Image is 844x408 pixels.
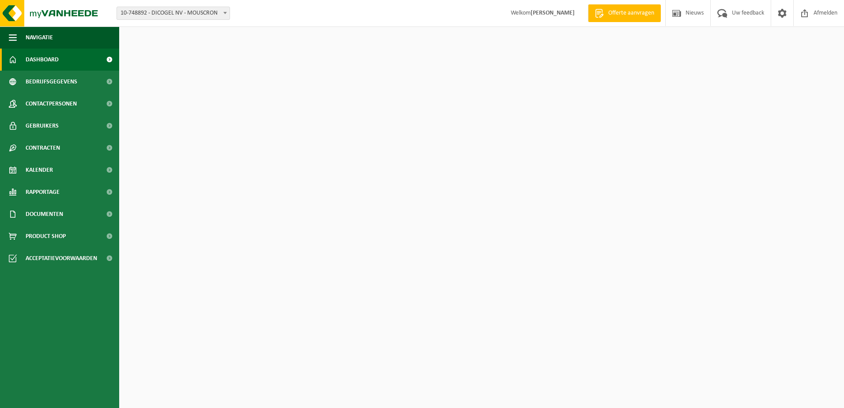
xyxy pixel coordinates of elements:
span: Acceptatievoorwaarden [26,247,97,269]
span: Contactpersonen [26,93,77,115]
span: Rapportage [26,181,60,203]
span: Contracten [26,137,60,159]
span: Offerte aanvragen [606,9,656,18]
a: Offerte aanvragen [588,4,661,22]
span: 10-748892 - DICOGEL NV - MOUSCRON [117,7,230,20]
span: Bedrijfsgegevens [26,71,77,93]
strong: [PERSON_NAME] [531,10,575,16]
span: 10-748892 - DICOGEL NV - MOUSCRON [117,7,230,19]
span: Kalender [26,159,53,181]
span: Documenten [26,203,63,225]
span: Product Shop [26,225,66,247]
span: Navigatie [26,26,53,49]
span: Gebruikers [26,115,59,137]
span: Dashboard [26,49,59,71]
